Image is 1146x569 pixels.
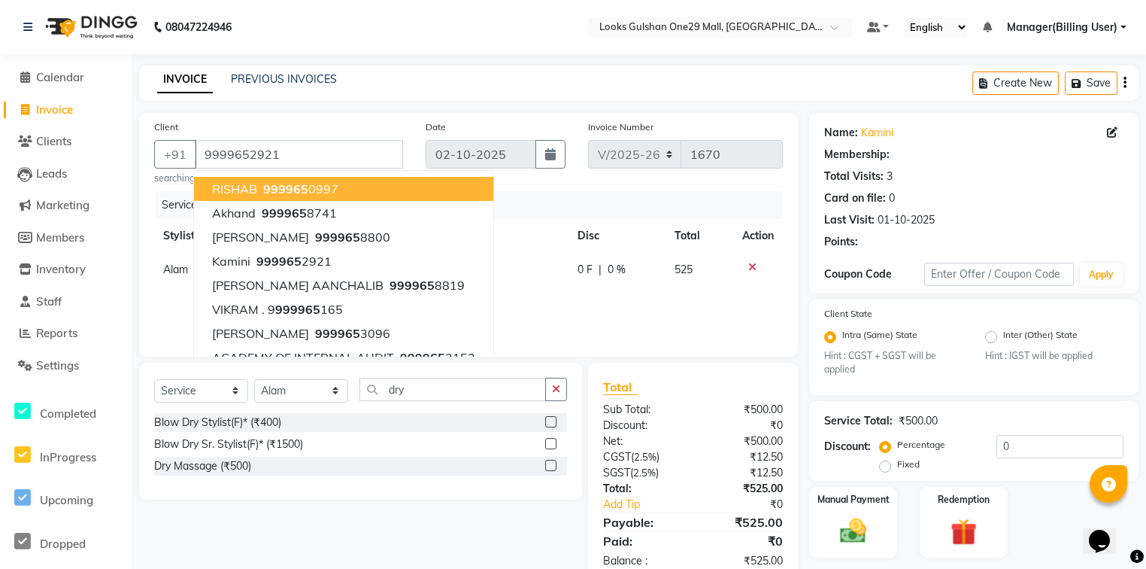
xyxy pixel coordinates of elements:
div: Blow Dry Sr. Stylist(F)* (₹1500) [154,437,303,452]
div: ₹525.00 [693,513,794,531]
div: Total Visits: [824,169,884,184]
iframe: chat widget [1083,509,1131,554]
span: Marketing [36,198,89,212]
div: Sub Total: [592,402,693,418]
input: Enter Offer / Coupon Code [924,263,1074,286]
span: Total [603,379,638,395]
div: ₹500.00 [693,402,794,418]
div: ( ) [592,449,693,465]
ngb-highlight: 3152 [397,350,475,365]
span: 525 [675,263,693,276]
span: Akhand [212,205,256,221]
label: Intra (Same) State [842,328,917,346]
img: _gift.svg [942,516,986,549]
a: Kamini [861,125,893,141]
a: Members [4,230,128,247]
div: ₹12.50 [693,449,794,465]
div: Payable: [592,513,693,531]
small: Hint : IGST will be applied [985,349,1123,363]
span: 999965 [315,326,360,341]
span: Dropped [40,537,86,551]
a: Invoice [4,102,128,119]
span: 999965 [390,278,435,293]
span: 999965 [315,230,360,245]
ngb-highlight: 0997 [260,181,338,196]
div: 01-10-2025 [878,212,935,228]
div: Total: [592,481,693,497]
div: Membership: [824,147,890,163]
ngb-highlight: 8741 [259,205,337,221]
button: +91 [154,140,196,169]
div: Coupon Code [824,266,924,282]
a: Reports [4,325,128,342]
label: Client [154,120,178,134]
span: [PERSON_NAME] AANCHALIB [212,278,384,293]
button: Create New [972,72,1059,95]
button: Apply [1080,263,1123,286]
span: Upcoming [40,493,93,507]
a: Marketing [4,197,128,215]
img: _cash.svg [832,516,875,546]
div: ₹525.00 [693,553,794,569]
label: Fixed [897,458,920,471]
span: Staff [36,294,62,309]
th: Total [665,219,733,253]
div: 0 [889,190,895,206]
span: 999965 [275,302,320,317]
span: Members [36,230,84,245]
a: Inventory [4,261,128,278]
div: Paid: [592,532,693,550]
span: VIKRAM . [212,302,265,317]
small: searching... [154,172,403,185]
span: Calendar [36,70,84,84]
span: Manager(Billing User) [1007,20,1117,35]
ngb-highlight: 9 165 [268,302,343,317]
span: Inventory [36,262,86,276]
div: 3 [887,169,893,184]
span: Invoice [36,102,73,117]
div: ₹525.00 [693,481,794,497]
span: 0 F [578,262,593,278]
div: ₹0 [693,418,794,434]
a: Leads [4,166,128,183]
div: Discount: [592,418,693,434]
div: Blow Dry Stylist(F)* (₹400) [154,415,281,431]
ngb-highlight: 8819 [387,278,465,293]
span: RISHAB [212,181,257,196]
span: 2.5% [633,467,656,479]
span: ACADEMY OF INTERNAL AUDIT [212,350,394,365]
span: Completed [40,406,96,421]
span: 999965 [400,350,445,365]
th: Action [733,219,783,253]
div: ₹0 [710,497,794,513]
span: [PERSON_NAME] [212,326,309,341]
span: CGST [603,450,631,464]
label: Manual Payment [817,493,890,507]
span: Reports [36,326,77,340]
ngb-highlight: 3096 [312,326,390,341]
a: Settings [4,358,128,375]
div: Balance : [592,553,693,569]
a: INVOICE [157,66,213,93]
ngb-highlight: 8800 [312,230,390,245]
span: 999965 [262,205,307,221]
a: Clients [4,133,128,151]
div: Points: [824,234,858,250]
label: Percentage [897,438,945,452]
input: Search by Name/Mobile/Email/Code [195,140,403,169]
div: ( ) [592,465,693,481]
small: Hint : CGST + SGST will be applied [824,349,963,377]
th: Price [444,219,568,253]
label: Date [426,120,446,134]
span: 2.5% [634,451,656,463]
div: Card on file: [824,190,886,206]
div: Net: [592,434,693,449]
label: Redemption [938,493,990,507]
label: Client State [824,307,872,321]
span: 0 % [608,262,626,278]
ngb-highlight: 2921 [253,254,332,269]
th: Stylist [154,219,280,253]
div: Services [156,191,794,219]
span: InProgress [40,450,96,464]
div: ₹12.50 [693,465,794,481]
